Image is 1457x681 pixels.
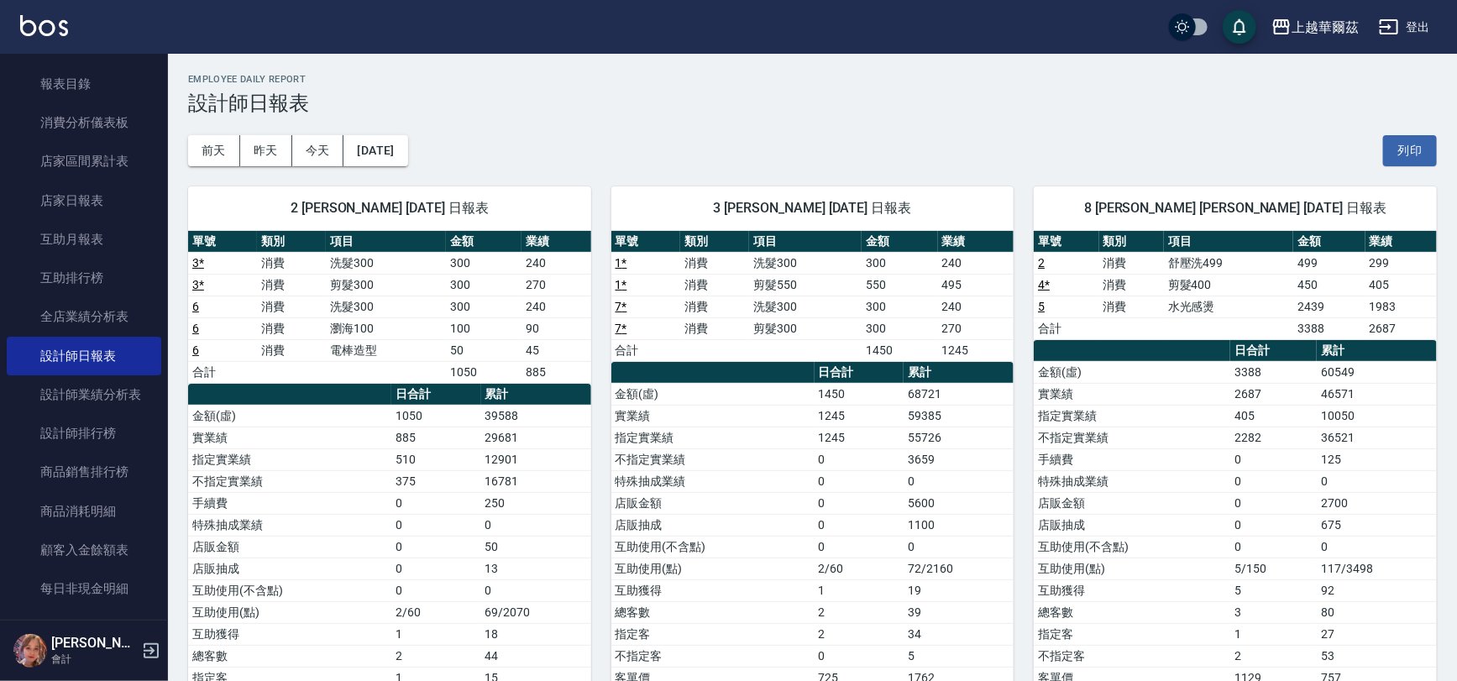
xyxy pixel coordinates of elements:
th: 業績 [521,231,590,253]
a: 設計師業績分析表 [7,375,161,414]
span: 3 [PERSON_NAME] [DATE] 日報表 [632,200,994,217]
td: 總客數 [188,645,391,667]
td: 2 [1230,645,1317,667]
td: 瀏海100 [326,317,446,339]
td: 18 [481,623,591,645]
td: 0 [1230,514,1317,536]
td: 3388 [1230,361,1317,383]
td: 5/150 [1230,558,1317,579]
span: 2 [PERSON_NAME] [DATE] 日報表 [208,200,571,217]
td: 2687 [1365,317,1437,339]
td: 19 [904,579,1014,601]
td: 0 [481,579,591,601]
td: 店販金額 [1034,492,1230,514]
td: 39 [904,601,1014,623]
td: 270 [938,317,1014,339]
th: 項目 [1164,231,1293,253]
td: 510 [391,448,481,470]
td: 店販金額 [611,492,815,514]
td: 0 [391,514,481,536]
td: 2 [815,601,904,623]
td: 0 [481,514,591,536]
td: 300 [446,252,522,274]
td: 店販金額 [188,536,391,558]
td: 499 [1293,252,1365,274]
td: 60549 [1317,361,1437,383]
td: 特殊抽成業績 [188,514,391,536]
td: 29681 [481,427,591,448]
td: 0 [815,645,904,667]
td: 指定實業績 [611,427,815,448]
a: 互助月報表 [7,220,161,259]
td: 3659 [904,448,1014,470]
td: 實業績 [611,405,815,427]
a: 消費分析儀表板 [7,103,161,142]
td: 68721 [904,383,1014,405]
td: 不指定實業績 [188,470,391,492]
td: 總客數 [611,601,815,623]
td: 1245 [815,427,904,448]
td: 240 [938,296,1014,317]
td: 69/2070 [481,601,591,623]
td: 舒壓洗499 [1164,252,1293,274]
a: 每日非現金明細 [7,569,161,608]
td: 指定實業績 [188,448,391,470]
td: 電棒造型 [326,339,446,361]
h5: [PERSON_NAME] [51,635,137,652]
td: 92 [1317,579,1437,601]
td: 1450 [815,383,904,405]
td: 2/60 [391,601,481,623]
a: 店家日報表 [7,181,161,220]
td: 80 [1317,601,1437,623]
th: 日合計 [1230,340,1317,362]
td: 0 [815,536,904,558]
td: 100 [446,317,522,339]
td: 實業績 [188,427,391,448]
td: 2 [391,645,481,667]
td: 互助獲得 [1034,579,1230,601]
button: 昨天 [240,135,292,166]
td: 59385 [904,405,1014,427]
button: 今天 [292,135,344,166]
td: 剪髮300 [326,274,446,296]
td: 1 [815,579,904,601]
td: 0 [1230,448,1317,470]
td: 洗髮300 [326,252,446,274]
td: 總客數 [1034,601,1230,623]
img: Logo [20,15,68,36]
td: 0 [815,492,904,514]
td: 125 [1317,448,1437,470]
th: 累計 [904,362,1014,384]
td: 27 [1317,623,1437,645]
td: 0 [815,448,904,470]
th: 業績 [938,231,1014,253]
td: 2700 [1317,492,1437,514]
td: 1 [391,623,481,645]
a: 6 [192,300,199,313]
td: 合計 [1034,317,1098,339]
span: 8 [PERSON_NAME] [PERSON_NAME] [DATE] 日報表 [1054,200,1417,217]
th: 累計 [1317,340,1437,362]
td: 2/60 [815,558,904,579]
td: 300 [446,296,522,317]
td: 互助獲得 [611,579,815,601]
th: 單號 [1034,231,1098,253]
td: 互助使用(點) [188,601,391,623]
a: 商品銷售排行榜 [7,453,161,491]
td: 2439 [1293,296,1365,317]
th: 日合計 [391,384,481,406]
td: 互助使用(不含點) [188,579,391,601]
td: 金額(虛) [611,383,815,405]
a: 5 [1038,300,1045,313]
td: 指定客 [611,623,815,645]
a: 店家區間累計表 [7,142,161,181]
th: 金額 [446,231,522,253]
td: 299 [1365,252,1437,274]
td: 特殊抽成業績 [611,470,815,492]
td: 不指定實業績 [611,448,815,470]
td: 250 [481,492,591,514]
td: 消費 [257,296,326,317]
td: 50 [446,339,522,361]
td: 34 [904,623,1014,645]
td: 2 [815,623,904,645]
